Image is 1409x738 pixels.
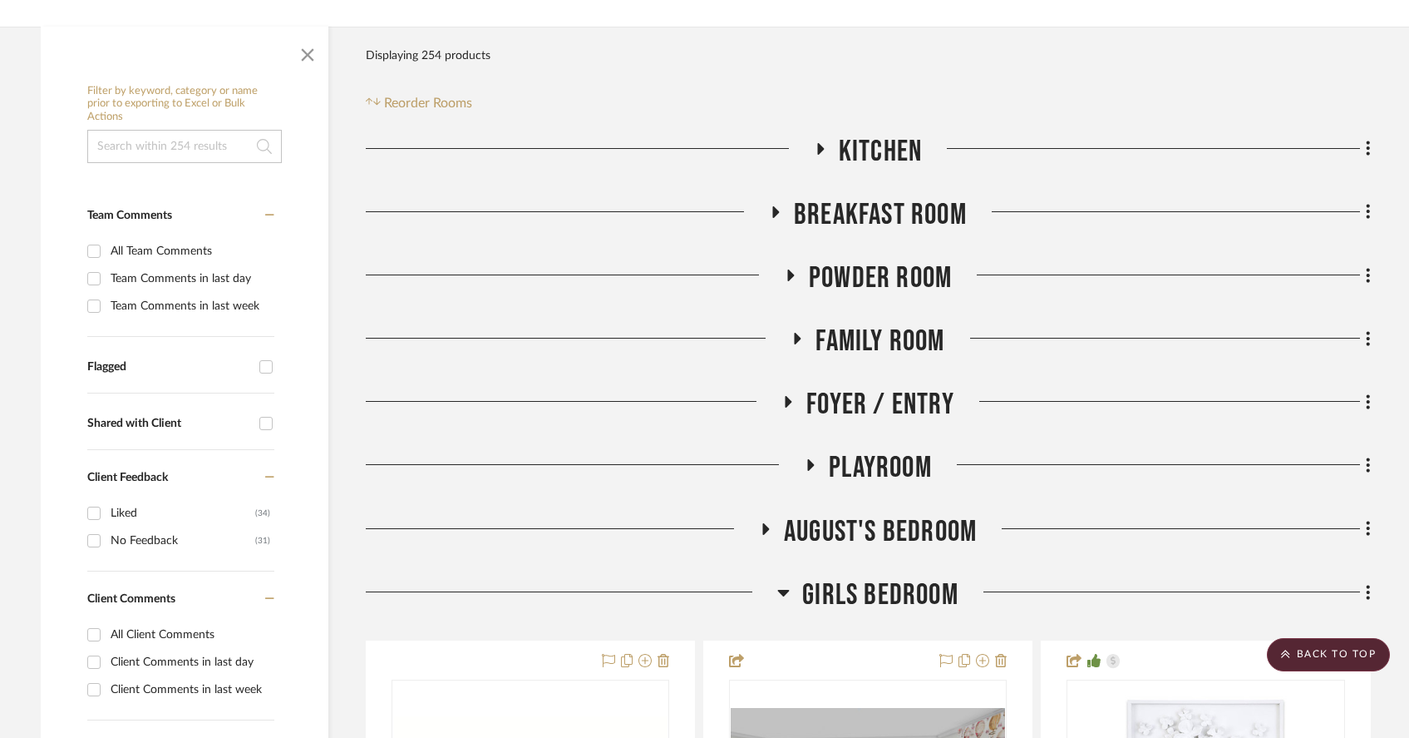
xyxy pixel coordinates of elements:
[111,293,270,319] div: Team Comments in last week
[87,472,168,483] span: Client Feedback
[87,360,251,374] div: Flagged
[111,238,270,265] div: All Team Comments
[111,500,255,527] div: Liked
[366,93,473,113] button: Reorder Rooms
[829,450,932,486] span: Playroom
[384,93,472,113] span: Reorder Rooms
[255,527,270,554] div: (31)
[111,649,270,676] div: Client Comments in last day
[87,593,175,605] span: Client Comments
[87,417,251,431] div: Shared with Client
[111,622,270,648] div: All Client Comments
[111,265,270,292] div: Team Comments in last day
[794,197,967,233] span: Breakfast Room
[87,210,172,221] span: Team Comments
[111,676,270,703] div: Client Comments in last week
[87,85,282,124] h6: Filter by keyword, category or name prior to exporting to Excel or Bulk Actions
[87,130,282,163] input: Search within 254 results
[1267,638,1390,671] scroll-to-top-button: BACK TO TOP
[291,35,324,68] button: Close
[784,514,977,550] span: August's Bedroom
[809,260,952,296] span: Powder Room
[366,39,490,72] div: Displaying 254 products
[802,577,958,613] span: Girls Bedroom
[839,134,922,170] span: Kitchen
[111,527,255,554] div: No Feedback
[255,500,270,527] div: (34)
[815,324,944,359] span: Family Room
[806,387,954,423] span: Foyer / Entry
